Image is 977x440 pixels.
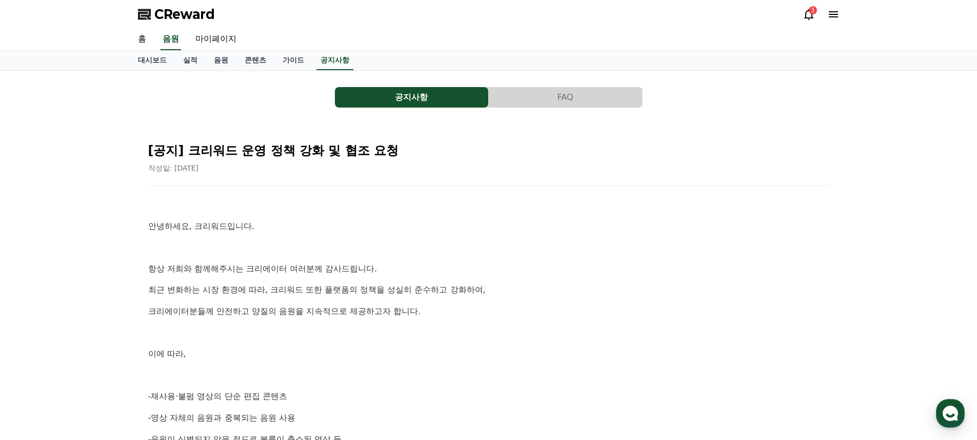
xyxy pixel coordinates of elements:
p: 크리에이터분들께 안전하고 양질의 음원을 지속적으로 제공하고자 합니다. [148,305,829,318]
div: 3 [809,6,817,14]
p: 항상 저희와 함께해주시는 크리에이터 여러분께 감사드립니다. [148,262,829,276]
p: -재사용·불펌 영상의 단순 편집 콘텐츠 [148,390,829,403]
a: CReward [138,6,215,23]
h2: [공지] 크리워드 운영 정책 강화 및 협조 요청 [148,142,829,159]
p: -영상 자체의 음원과 중복되는 음원 사용 [148,411,829,425]
a: 3 [803,8,815,20]
a: 음원 [206,51,236,70]
p: 최근 변화하는 시장 환경에 따라, 크리워드 또한 플랫폼의 정책을 성실히 준수하고 강화하여, [148,283,829,297]
button: 공지사항 [335,87,488,108]
a: 공지사항 [335,87,489,108]
a: 콘텐츠 [236,51,274,70]
a: 음원 [161,29,181,50]
a: 대시보드 [130,51,175,70]
span: CReward [154,6,215,23]
a: 공지사항 [316,51,353,70]
a: 홈 [130,29,154,50]
span: 작성일: [DATE] [148,164,199,172]
a: 마이페이지 [187,29,245,50]
p: 이에 따라, [148,347,829,361]
a: 가이드 [274,51,312,70]
a: 실적 [175,51,206,70]
button: FAQ [489,87,642,108]
p: 안녕하세요, 크리워드입니다. [148,220,829,233]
